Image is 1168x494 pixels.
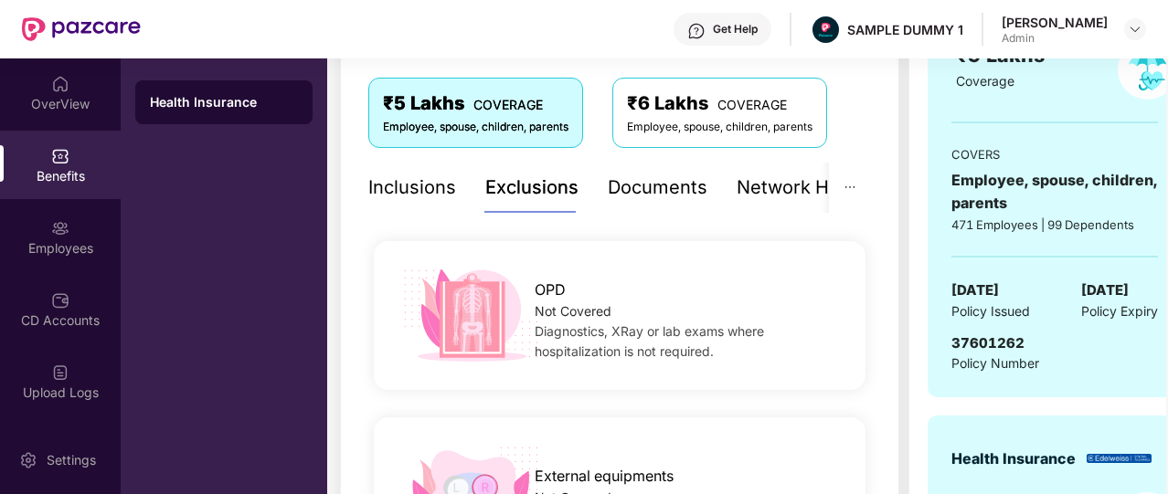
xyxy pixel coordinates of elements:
div: Exclusions [485,173,579,202]
div: Get Help [713,22,758,37]
span: [DATE] [1081,279,1129,301]
img: svg+xml;base64,PHN2ZyBpZD0iSGVscC0zMngzMiIgeG1sbnM9Imh0dHA6Ly93d3cudzMub3JnLzIwMDAvc3ZnIiB3aWR0aD... [687,22,706,40]
div: [PERSON_NAME] [1002,14,1108,31]
span: ₹5 Lakhs [956,43,1050,67]
span: Coverage [956,73,1014,89]
img: svg+xml;base64,PHN2ZyBpZD0iSG9tZSIgeG1sbnM9Imh0dHA6Ly93d3cudzMub3JnLzIwMDAvc3ZnIiB3aWR0aD0iMjAiIG... [51,75,69,93]
div: COVERS [951,145,1158,163]
div: Employee, spouse, children, parents [951,169,1158,215]
img: Pazcare_Alternative_logo-01-01.png [812,16,839,43]
span: COVERAGE [473,97,543,112]
img: svg+xml;base64,PHN2ZyBpZD0iRHJvcGRvd24tMzJ4MzIiIHhtbG5zPSJodHRwOi8vd3d3LnczLm9yZy8yMDAwL3N2ZyIgd2... [1128,22,1142,37]
span: OPD [535,279,566,301]
img: svg+xml;base64,PHN2ZyBpZD0iQ0RfQWNjb3VudHMiIGRhdGEtbmFtZT0iQ0QgQWNjb3VudHMiIHhtbG5zPSJodHRwOi8vd3... [51,291,69,310]
div: Admin [1002,31,1108,46]
div: Documents [608,173,707,202]
div: Inclusions [368,173,456,202]
span: External equipments [535,465,674,488]
div: Employee, spouse, children, parents [627,119,812,136]
div: ₹6 Lakhs [627,89,812,118]
span: COVERAGE [717,97,787,112]
span: Diagnostics, XRay or lab exams where hospitalization is not required. [535,323,764,359]
span: [DATE] [951,279,999,301]
div: 471 Employees | 99 Dependents [951,215,1158,234]
span: Policy Issued [951,301,1030,321]
img: icon [397,264,545,367]
span: Policy Expiry [1081,301,1158,321]
img: svg+xml;base64,PHN2ZyBpZD0iU2V0dGluZy0yMHgyMCIgeG1sbnM9Imh0dHA6Ly93d3cudzMub3JnLzIwMDAvc3ZnIiB3aW... [19,451,37,469]
img: New Pazcare Logo [22,17,141,41]
span: 37601262 [951,334,1025,352]
div: Employee, spouse, children, parents [383,119,568,136]
img: insurerLogo [1087,454,1152,464]
div: ₹5 Lakhs [383,89,568,118]
img: svg+xml;base64,PHN2ZyBpZD0iQmVuZWZpdHMiIHhtbG5zPSJodHRwOi8vd3d3LnczLm9yZy8yMDAwL3N2ZyIgd2lkdGg9Ij... [51,147,69,165]
div: Health Insurance [150,93,298,111]
img: svg+xml;base64,PHN2ZyBpZD0iVXBsb2FkX0xvZ3MiIGRhdGEtbmFtZT0iVXBsb2FkIExvZ3MiIHhtbG5zPSJodHRwOi8vd3... [51,363,69,382]
div: Settings [41,451,101,469]
div: Network Hospitals [737,173,897,202]
div: Health Insurance [951,447,1076,470]
div: Not Covered [535,301,843,321]
img: svg+xml;base64,PHN2ZyBpZD0iRW1wbG95ZWVzIiB4bWxucz0iaHR0cDovL3d3dy53My5vcmcvMjAwMC9zdmciIHdpZHRoPS... [51,219,69,237]
div: SAMPLE DUMMY 1 [847,21,963,38]
button: ellipsis [829,163,871,213]
span: Policy Number [951,355,1039,371]
span: ellipsis [844,181,856,194]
